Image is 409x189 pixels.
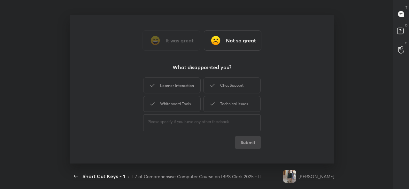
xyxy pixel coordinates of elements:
img: fd3d1c1d6ced4e678e73908509670805.jpg [283,170,296,183]
p: D [405,23,407,28]
div: Whiteboard Tools [143,96,201,112]
h3: What disappointed you? [173,63,231,71]
div: Short Cut Keys - 1 [82,172,125,180]
p: G [405,41,407,46]
h3: Not so great [226,37,256,44]
div: L7 of Comprehensive Computer Course on IBPS Clerk 2025 - II [132,173,261,180]
div: • [127,173,130,180]
h3: It was great [166,37,194,44]
div: Technical issues [203,96,261,112]
p: T [405,5,407,10]
div: Chat Support [203,77,261,93]
img: grinning_face_with_smiling_eyes_cmp.gif [149,34,162,47]
div: [PERSON_NAME] [298,173,334,180]
div: Learner Interaction [143,77,201,93]
img: frowning_face_cmp.gif [209,34,222,47]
